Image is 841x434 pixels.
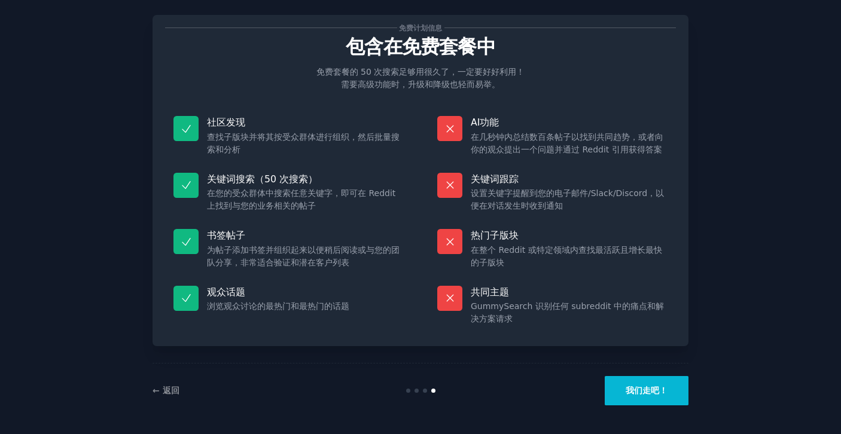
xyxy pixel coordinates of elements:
[399,24,442,32] font: 免费计划信息
[207,173,318,185] font: 关键词搜索（50 次搜索）
[207,286,245,298] font: 观众话题
[207,230,245,241] font: 书签帖子
[471,117,499,128] font: AI功能
[207,188,395,210] font: 在您的受众群体中搜索任意关键字，即可在 Reddit 上找到与您的业务相关的帖子
[471,301,664,323] font: GummySearch 识别任何 subreddit 中的痛点和解决方案请求
[471,286,509,298] font: 共同主题
[153,386,179,395] a: ← 返回
[471,188,664,210] font: 设置关键字提醒到您的电子邮件/Slack/Discord，以便在对话发生时收到通知
[316,67,525,77] font: 免费套餐的 50 次搜索足够用很久了，一定要好好利用！
[207,301,349,311] font: 浏览观众讨论的最热门和最热门的话题
[471,132,663,154] font: 在几秒钟内总结数百条帖子以找到共同趋势，或者向你的观众提出一个问题并通过 Reddit 引用获得答案
[471,245,662,267] font: 在整个 Reddit 或特定领域内查找最活跃且增长最快的子版块
[207,245,400,267] font: 为帖子添加书签并组织起来以便稍后阅读或与您的团队分享，非常适合验证和潜在客户列表
[207,117,245,128] font: 社区发现
[471,173,519,185] font: 关键词跟踪
[341,80,500,89] font: 需要高级功能时，升级和降级也轻而易举。
[346,36,495,57] font: 包含在免费套餐中
[207,132,400,154] font: 查找子版块并将其按受众群体进行组织，然后批量搜索和分析
[471,230,519,241] font: 热门子版块
[626,386,668,395] font: 我们走吧！
[605,376,688,405] button: 我们走吧！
